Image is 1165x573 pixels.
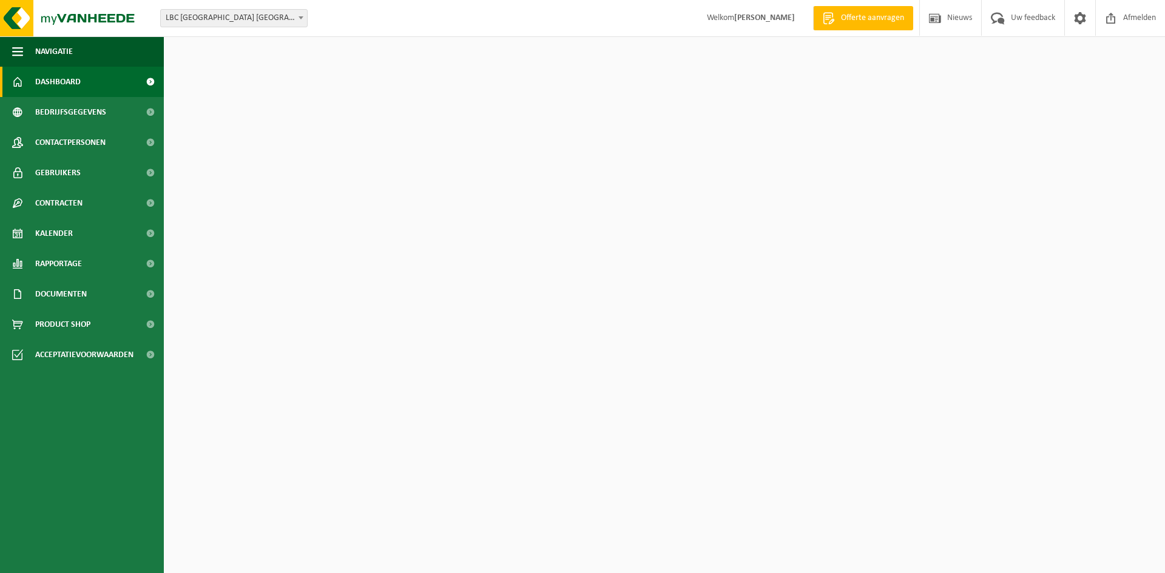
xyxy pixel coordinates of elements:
strong: [PERSON_NAME] [734,13,795,22]
span: Navigatie [35,36,73,67]
span: LBC ANTWERPEN NV - ANTWERPEN [161,10,307,27]
span: Contactpersonen [35,127,106,158]
span: Product Shop [35,309,90,340]
span: LBC ANTWERPEN NV - ANTWERPEN [160,9,308,27]
span: Gebruikers [35,158,81,188]
a: Offerte aanvragen [813,6,913,30]
span: Offerte aanvragen [838,12,907,24]
span: Documenten [35,279,87,309]
span: Bedrijfsgegevens [35,97,106,127]
span: Acceptatievoorwaarden [35,340,133,370]
span: Kalender [35,218,73,249]
span: Dashboard [35,67,81,97]
span: Rapportage [35,249,82,279]
span: Contracten [35,188,83,218]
